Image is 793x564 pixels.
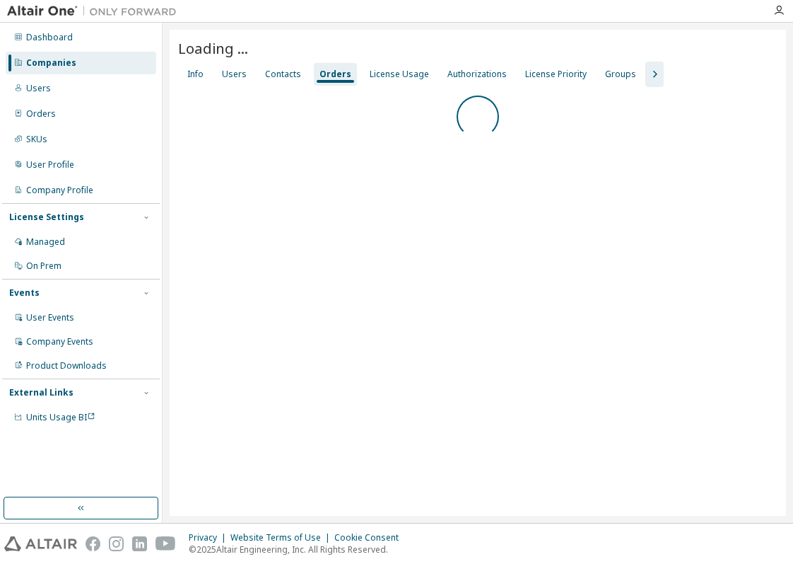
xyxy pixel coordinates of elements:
div: Company Profile [26,185,93,196]
div: Managed [26,236,65,248]
div: Info [187,69,204,80]
div: Groups [605,69,636,80]
div: User Profile [26,159,74,171]
img: instagram.svg [109,536,124,551]
div: On Prem [26,260,61,272]
div: Dashboard [26,32,73,43]
div: License Usage [370,69,429,80]
div: Users [222,69,247,80]
div: Orders [319,69,351,80]
div: Website Terms of Use [230,532,334,543]
div: Contacts [265,69,301,80]
div: Product Downloads [26,360,107,372]
div: External Links [9,387,74,398]
div: Users [26,83,51,94]
img: youtube.svg [155,536,176,551]
div: Cookie Consent [334,532,407,543]
p: © 2025 Altair Engineering, Inc. All Rights Reserved. [189,543,407,556]
img: facebook.svg [86,536,100,551]
div: Authorizations [447,69,507,80]
div: Events [9,287,40,299]
div: License Priority [525,69,587,80]
div: Orders [26,108,56,120]
div: Privacy [189,532,230,543]
img: Altair One [7,4,184,18]
div: Company Events [26,336,93,347]
div: License Settings [9,212,84,223]
div: Companies [26,57,76,69]
div: SKUs [26,134,47,145]
span: Loading ... [178,38,248,58]
div: User Events [26,312,74,323]
span: Units Usage BI [26,411,95,423]
img: linkedin.svg [132,536,147,551]
img: altair_logo.svg [4,536,77,551]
